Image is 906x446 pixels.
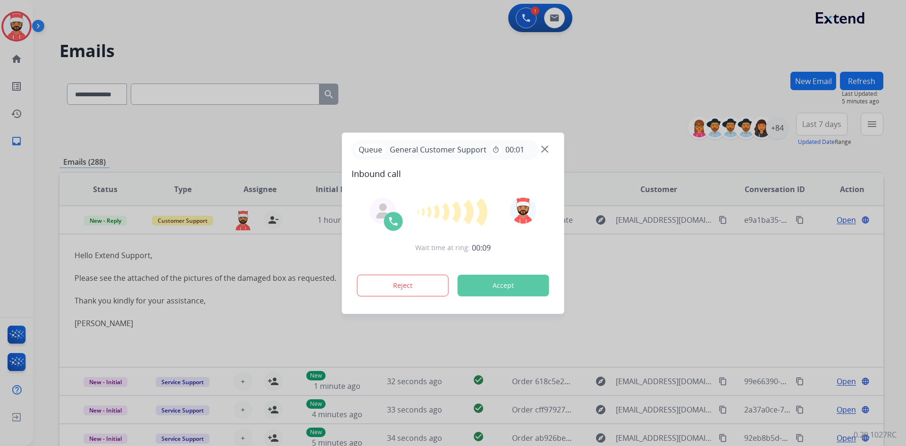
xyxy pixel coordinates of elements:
img: avatar [510,197,536,224]
button: Accept [458,275,549,296]
span: 00:09 [472,242,491,253]
img: agent-avatar [376,203,391,219]
p: Queue [355,144,386,156]
img: call-icon [388,216,399,227]
span: Inbound call [352,167,555,180]
span: General Customer Support [386,144,490,155]
mat-icon: timer [492,146,500,153]
span: 00:01 [505,144,524,155]
button: Reject [357,275,449,296]
span: Wait time at ring: [415,243,470,252]
img: close-button [541,145,548,152]
p: 0.20.1027RC [854,429,897,440]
